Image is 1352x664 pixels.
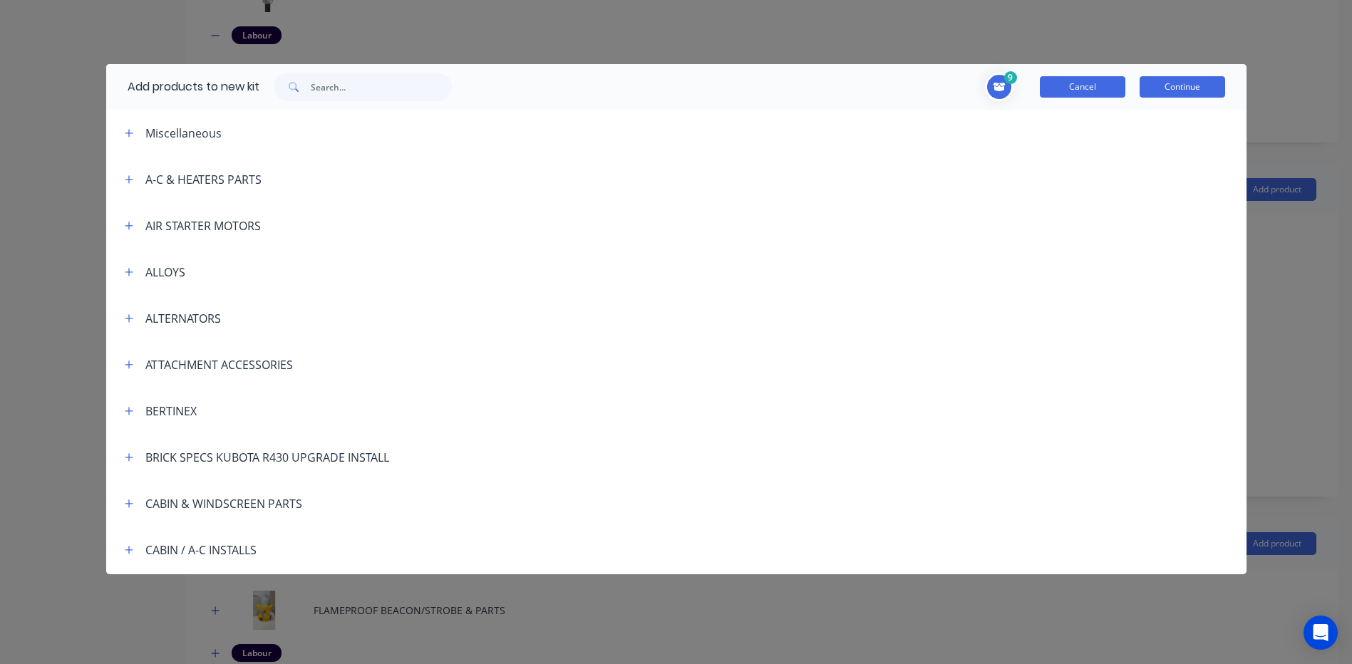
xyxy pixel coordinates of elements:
span: 9 [1004,71,1017,84]
div: CABIN & WINDSCREEN PARTS [145,495,302,512]
button: Cancel [1040,76,1125,98]
div: Miscellaneous [145,125,222,142]
div: ALLOYS [145,264,185,281]
div: AIR STARTER MOTORS [145,217,261,234]
div: A-C & HEATERS PARTS [145,171,262,188]
div: ATTACHMENT ACCESSORIES [145,356,293,373]
input: Search... [311,73,452,101]
button: Continue [1140,76,1225,98]
div: Add products to new kit [106,64,259,110]
div: ALTERNATORS [145,310,221,327]
div: CABIN / A-C INSTALLS [145,541,257,559]
button: Toggle cart dropdown [985,73,1018,101]
div: Open Intercom Messenger [1304,616,1338,650]
div: BERTINEX [145,403,197,420]
div: BRICK SPECS KUBOTA R430 UPGRADE INSTALL [145,449,389,466]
